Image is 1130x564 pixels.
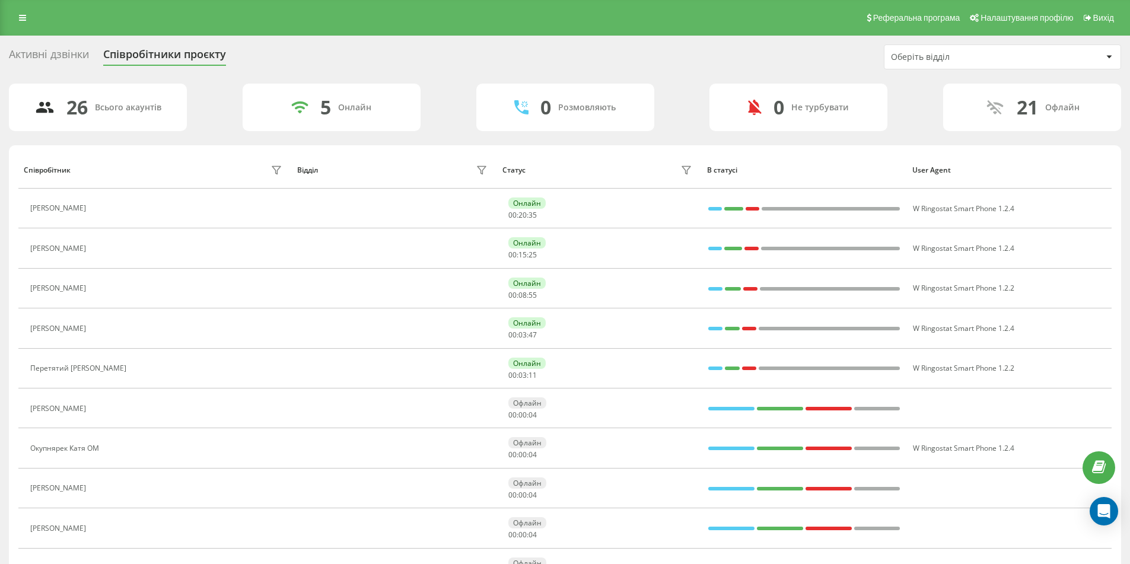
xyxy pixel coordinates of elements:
div: Онлайн [338,103,371,113]
div: : : [508,531,537,539]
span: 00 [508,410,517,420]
span: 00 [508,210,517,220]
div: Окупнярек Катя ОМ [30,444,102,453]
div: В статусі [707,166,901,174]
div: : : [508,251,537,259]
div: Офлайн [508,437,546,448]
span: 04 [529,410,537,420]
span: 04 [529,530,537,540]
div: 0 [540,96,551,119]
span: Налаштування профілю [981,13,1073,23]
div: [PERSON_NAME] [30,204,89,212]
span: 03 [518,370,527,380]
div: Співробітники проєкту [103,48,226,66]
div: Статус [502,166,526,174]
div: Розмовляють [558,103,616,113]
div: Перетятий [PERSON_NAME] [30,364,129,372]
span: Реферальна програма [873,13,960,23]
div: 0 [774,96,784,119]
div: Оберіть відділ [891,52,1033,62]
div: Активні дзвінки [9,48,89,66]
span: 00 [518,530,527,540]
div: : : [508,371,537,380]
div: Офлайн [1045,103,1080,113]
div: Офлайн [508,517,546,528]
span: 20 [518,210,527,220]
div: Онлайн [508,358,546,369]
span: W Ringostat Smart Phone 1.2.4 [913,323,1014,333]
span: 03 [518,330,527,340]
span: 00 [508,250,517,260]
span: 35 [529,210,537,220]
div: [PERSON_NAME] [30,484,89,492]
div: : : [508,451,537,459]
span: W Ringostat Smart Phone 1.2.2 [913,283,1014,293]
span: 00 [518,450,527,460]
div: [PERSON_NAME] [30,404,89,413]
span: 11 [529,370,537,380]
span: 15 [518,250,527,260]
span: 00 [508,490,517,500]
div: Співробітник [24,166,71,174]
span: 00 [508,370,517,380]
span: 47 [529,330,537,340]
span: W Ringostat Smart Phone 1.2.4 [913,203,1014,214]
div: Open Intercom Messenger [1090,497,1118,525]
span: 04 [529,490,537,500]
div: Відділ [297,166,318,174]
span: Вихід [1093,13,1114,23]
span: 00 [508,450,517,460]
div: : : [508,491,537,499]
span: W Ringostat Smart Phone 1.2.2 [913,363,1014,373]
div: [PERSON_NAME] [30,244,89,253]
div: 26 [66,96,88,119]
div: Офлайн [508,477,546,489]
div: : : [508,291,537,299]
div: : : [508,411,537,419]
div: 21 [1017,96,1038,119]
div: Онлайн [508,278,546,289]
span: W Ringostat Smart Phone 1.2.4 [913,243,1014,253]
span: W Ringostat Smart Phone 1.2.4 [913,443,1014,453]
div: Онлайн [508,197,546,209]
div: : : [508,211,537,219]
div: [PERSON_NAME] [30,324,89,333]
div: : : [508,331,537,339]
span: 00 [508,530,517,540]
span: 04 [529,450,537,460]
span: 00 [518,490,527,500]
span: 55 [529,290,537,300]
div: Онлайн [508,317,546,329]
div: [PERSON_NAME] [30,284,89,292]
span: 00 [508,290,517,300]
span: 08 [518,290,527,300]
span: 00 [508,330,517,340]
div: Всього акаунтів [95,103,161,113]
span: 25 [529,250,537,260]
div: Онлайн [508,237,546,248]
div: 5 [320,96,331,119]
span: 00 [518,410,527,420]
div: [PERSON_NAME] [30,524,89,533]
div: User Agent [912,166,1106,174]
div: Офлайн [508,397,546,409]
div: Не турбувати [791,103,849,113]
